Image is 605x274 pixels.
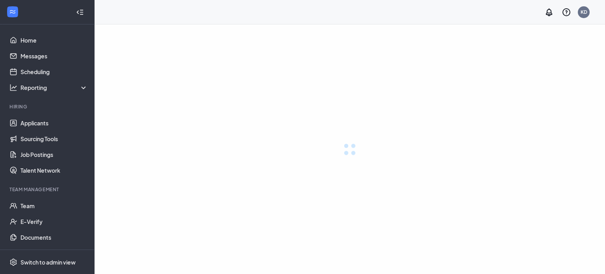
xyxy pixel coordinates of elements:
[581,9,587,15] div: KD
[20,162,88,178] a: Talent Network
[9,186,86,193] div: Team Management
[20,32,88,48] a: Home
[9,103,86,110] div: Hiring
[20,48,88,64] a: Messages
[562,7,571,17] svg: QuestionInfo
[20,214,88,229] a: E-Verify
[9,84,17,91] svg: Analysis
[9,258,17,266] svg: Settings
[9,8,17,16] svg: WorkstreamLogo
[544,7,554,17] svg: Notifications
[20,131,88,147] a: Sourcing Tools
[20,147,88,162] a: Job Postings
[20,229,88,245] a: Documents
[20,258,76,266] div: Switch to admin view
[20,245,88,261] a: Surveys
[20,115,88,131] a: Applicants
[20,64,88,80] a: Scheduling
[20,198,88,214] a: Team
[20,84,88,91] div: Reporting
[76,8,84,16] svg: Collapse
